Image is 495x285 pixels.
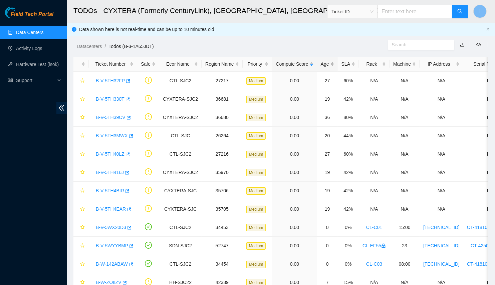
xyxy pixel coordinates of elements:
[96,261,128,267] a: B-W-142ABAW
[16,62,59,67] a: Hardware Test (isok)
[16,74,55,87] span: Support
[77,130,85,141] button: star
[77,240,85,251] button: star
[96,188,124,193] a: B-V-5TH4BIR
[80,243,85,249] span: star
[108,44,154,49] a: Todos (B-3-1A65JDT)
[202,200,243,218] td: 35705
[145,77,152,84] span: exclamation-circle
[56,102,67,114] span: double-left
[145,95,152,102] span: exclamation-circle
[272,145,317,163] td: 0.00
[272,72,317,90] td: 0.00
[80,188,85,194] span: star
[159,255,202,273] td: CTL-SJC2
[381,243,386,248] span: lock
[338,182,359,200] td: 42%
[390,163,420,182] td: N/A
[77,185,85,196] button: star
[246,187,266,195] span: Medium
[77,94,85,104] button: star
[390,145,420,163] td: N/A
[317,108,338,127] td: 36
[80,133,85,139] span: star
[272,237,317,255] td: 0.00
[202,163,243,182] td: 35970
[486,27,490,31] span: close
[317,127,338,145] td: 20
[359,163,390,182] td: N/A
[80,97,85,102] span: star
[145,150,152,157] span: exclamation-circle
[159,108,202,127] td: CYXTERA-SJC2
[96,133,128,138] a: B-V-5TH3MWX
[272,218,317,237] td: 0.00
[317,90,338,108] td: 19
[366,225,382,230] a: CL-C01
[473,5,487,18] button: I
[338,200,359,218] td: 42%
[145,168,152,175] span: exclamation-circle
[202,255,243,273] td: 34454
[145,260,152,267] span: check-circle
[246,224,266,231] span: Medium
[77,149,85,159] button: star
[246,77,266,85] span: Medium
[159,237,202,255] td: SDN-SJC2
[390,72,420,90] td: N/A
[359,182,390,200] td: N/A
[455,39,470,50] button: download
[202,127,243,145] td: 26264
[96,115,126,120] a: B-V-5TH39CV
[317,182,338,200] td: 19
[390,90,420,108] td: N/A
[420,200,463,218] td: N/A
[16,46,42,51] a: Activity Logs
[272,255,317,273] td: 0.00
[317,72,338,90] td: 27
[246,169,266,176] span: Medium
[96,280,121,285] a: B-W-ZOIIZV
[246,132,266,140] span: Medium
[77,112,85,123] button: star
[390,108,420,127] td: N/A
[80,225,85,230] span: star
[452,5,468,18] button: search
[390,200,420,218] td: N/A
[159,182,202,200] td: CYXTERA-SJC
[420,108,463,127] td: N/A
[159,200,202,218] td: CYXTERA-SJC
[338,163,359,182] td: 42%
[486,27,490,32] button: close
[338,218,359,237] td: 0%
[317,200,338,218] td: 19
[317,145,338,163] td: 27
[317,255,338,273] td: 0
[390,237,420,255] td: 23
[420,72,463,90] td: N/A
[420,182,463,200] td: N/A
[159,90,202,108] td: CYXTERA-SJC2
[80,170,85,175] span: star
[420,145,463,163] td: N/A
[479,7,481,16] span: I
[338,72,359,90] td: 60%
[96,170,124,175] a: B-V-5TH416J
[272,163,317,182] td: 0.00
[96,96,125,102] a: B-V-5TH330T
[390,127,420,145] td: N/A
[77,222,85,233] button: star
[272,182,317,200] td: 0.00
[359,200,390,218] td: N/A
[272,90,317,108] td: 0.00
[423,261,460,267] a: [TECHNICAL_ID]
[202,182,243,200] td: 35706
[80,262,85,267] span: star
[359,72,390,90] td: N/A
[80,78,85,84] span: star
[272,127,317,145] td: 0.00
[77,44,102,49] a: Datacenters
[202,218,243,237] td: 34453
[420,90,463,108] td: N/A
[145,205,152,212] span: exclamation-circle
